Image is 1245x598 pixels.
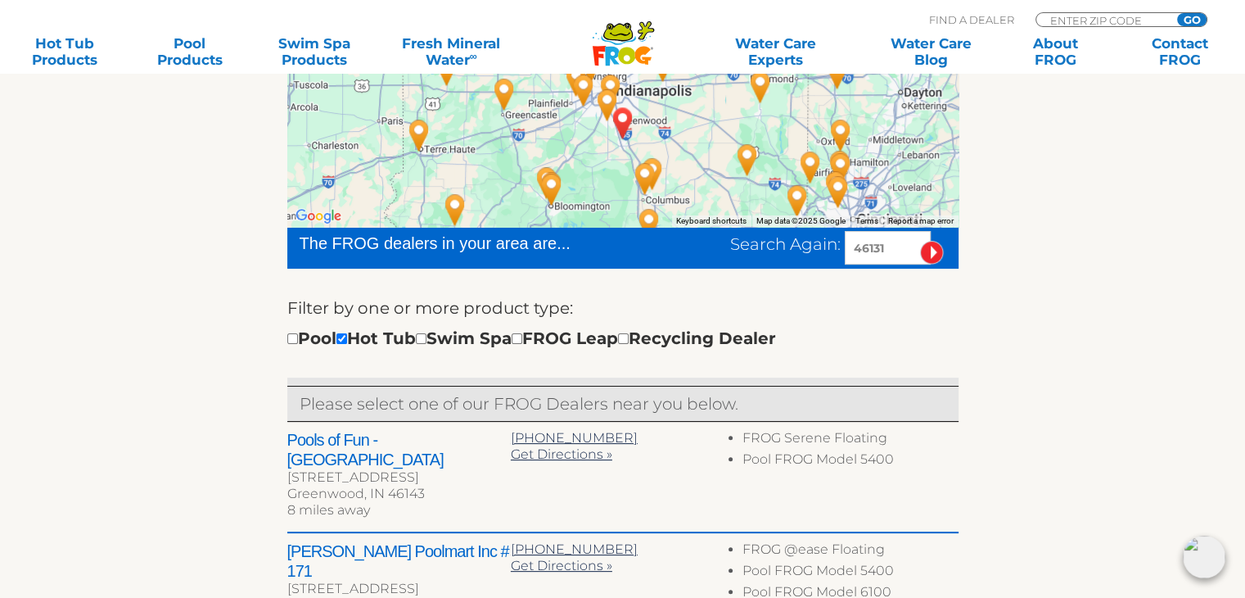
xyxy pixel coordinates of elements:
[565,68,602,112] div: Jensen's Pools & More LLC - 18 miles away.
[604,101,642,145] div: AMITY, IN 46131
[742,541,958,563] li: FROG @ease Floating
[511,541,638,557] a: [PHONE_NUMBER]
[929,12,1014,27] p: Find A Dealer
[533,165,571,210] div: Indiana Pools & Spas - Bloomington - 35 miles away.
[469,50,476,62] sup: ∞
[819,170,857,214] div: Watson's of Delhi - 81 miles away.
[390,35,512,68] a: Fresh MineralWater∞
[756,216,846,225] span: Map data ©2025 Google
[511,558,612,573] a: Get Directions »
[742,430,958,451] li: FROG Serene Floating
[697,35,855,68] a: Water CareExperts
[888,216,954,225] a: Report a map error
[287,295,573,321] label: Filter by one or more product type:
[400,113,438,157] div: Backyard Leisure - Terre Haute - 73 miles away.
[742,65,779,109] div: Pools R Fun - 51 miles away.
[822,113,859,157] div: Watson's of Hamilton - 78 miles away.
[533,167,571,211] div: Aqua Pro Pool & Spa Specialist Inc - 35 miles away.
[1183,536,1225,578] img: openIcon
[920,241,944,265] input: Submit
[266,35,363,68] a: Swim SpaProducts
[291,206,345,227] img: Google
[141,35,237,68] a: PoolProducts
[822,147,859,191] div: Leslie's Poolmart, Inc. # 276 - 80 miles away.
[778,179,816,223] div: Leisure Pool & Spa LLC - 68 miles away.
[1177,13,1207,26] input: GO
[287,469,511,486] div: [STREET_ADDRESS]
[1007,35,1103,68] a: AboutFROG
[589,83,626,127] div: Pools of Fun - Greenwood - 8 miles away.
[287,502,370,518] span: 8 miles away
[1049,13,1159,27] input: Zip Code Form
[1132,35,1229,68] a: ContactFROG
[485,72,523,116] div: Indiana Pools & Spas - Greencastle - 44 miles away.
[287,581,511,597] div: [STREET_ADDRESS]
[626,156,664,201] div: Indiana Pools & Spas - Columbus - 21 miles away.
[300,391,946,417] p: Please select one of our FROG Dealers near you below.
[634,152,671,196] div: Raft to Rafters - 21 miles away.
[676,215,747,227] button: Keyboard shortcuts
[528,161,566,205] div: Grimes Pools, Inc. - 35 miles away.
[729,138,766,182] div: Water-Tek Inc - 47 miles away.
[817,165,855,209] div: Wardway Fuels - 80 miles away.
[557,58,595,102] div: Pools of Fun - Plainfield - 23 miles away.
[287,541,511,581] h2: [PERSON_NAME] Poolmart Inc # 171
[730,234,841,254] span: Search Again:
[630,202,668,247] div: Perry's Pool Shop - 38 miles away.
[511,430,638,446] a: [PHONE_NUMBER]
[287,325,776,351] div: Pool Hot Tub Swim Spa FROG Leap Recycling Dealer
[742,563,958,584] li: Pool FROG Model 5400
[821,144,859,188] div: Watson's of Colerain - 79 miles away.
[511,446,612,462] a: Get Directions »
[855,216,878,225] a: Terms
[291,206,345,227] a: Open this area in Google Maps (opens a new window)
[16,35,113,68] a: Hot TubProducts
[742,451,958,473] li: Pool FROG Model 5400
[287,430,511,469] h2: Pools of Fun - [GEOGRAPHIC_DATA]
[882,35,979,68] a: Water CareBlog
[287,486,511,502] div: Greenwood, IN 46143
[592,68,629,112] div: Leslie's Poolmart Inc # 171 - 12 miles away.
[300,231,629,256] div: The FROG dealers in your area are...
[792,145,829,189] div: Watson's of Harrison - 69 miles away.
[436,188,474,232] div: Indiana Pools & Spas - Linton - 68 miles away.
